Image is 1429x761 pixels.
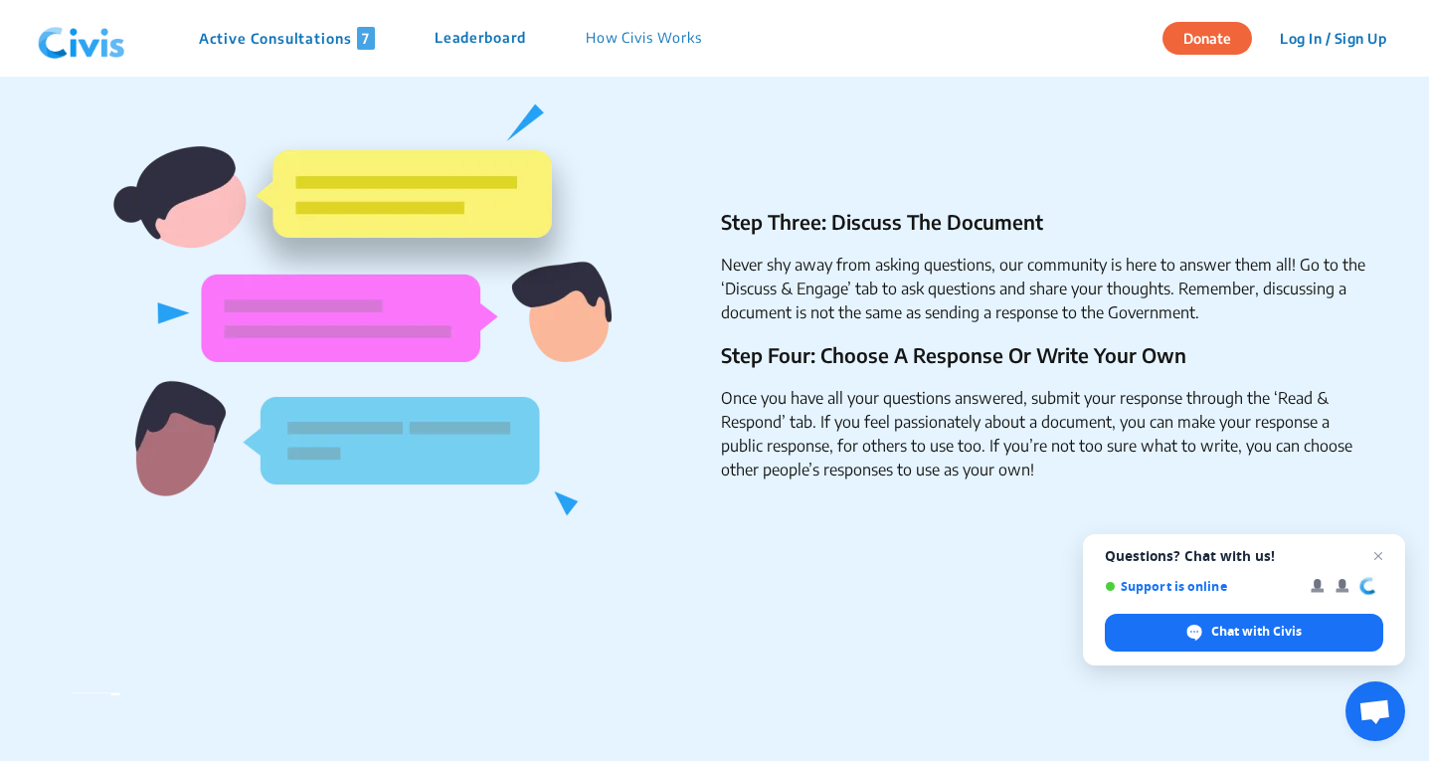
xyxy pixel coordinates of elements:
div: Chat with Civis [1105,614,1383,652]
div: Open chat [1345,681,1405,741]
p: Step Three: Discuss The Document [721,207,1369,237]
button: Log In / Sign Up [1267,23,1399,54]
span: Questions? Chat with us! [1105,548,1383,564]
li: Once you have all your questions answered, submit your response through the ‘Read & Respond’ tab.... [721,386,1369,481]
a: Donate [1162,27,1267,47]
p: Active Consultations [199,27,375,50]
img: navlogo.png [30,9,133,69]
button: Donate [1162,22,1252,55]
p: Step Four: Choose A Response Or Write Your Own [721,340,1369,370]
span: 7 [357,27,375,50]
p: Leaderboard [435,27,526,50]
span: Chat with Civis [1211,623,1302,641]
li: Never shy away from asking questions, our community is here to answer them all! Go to the ‘Discus... [721,253,1369,324]
span: Support is online [1105,579,1297,594]
span: Close chat [1366,544,1390,568]
img: steps image [45,34,681,670]
p: How Civis Works [586,27,702,50]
